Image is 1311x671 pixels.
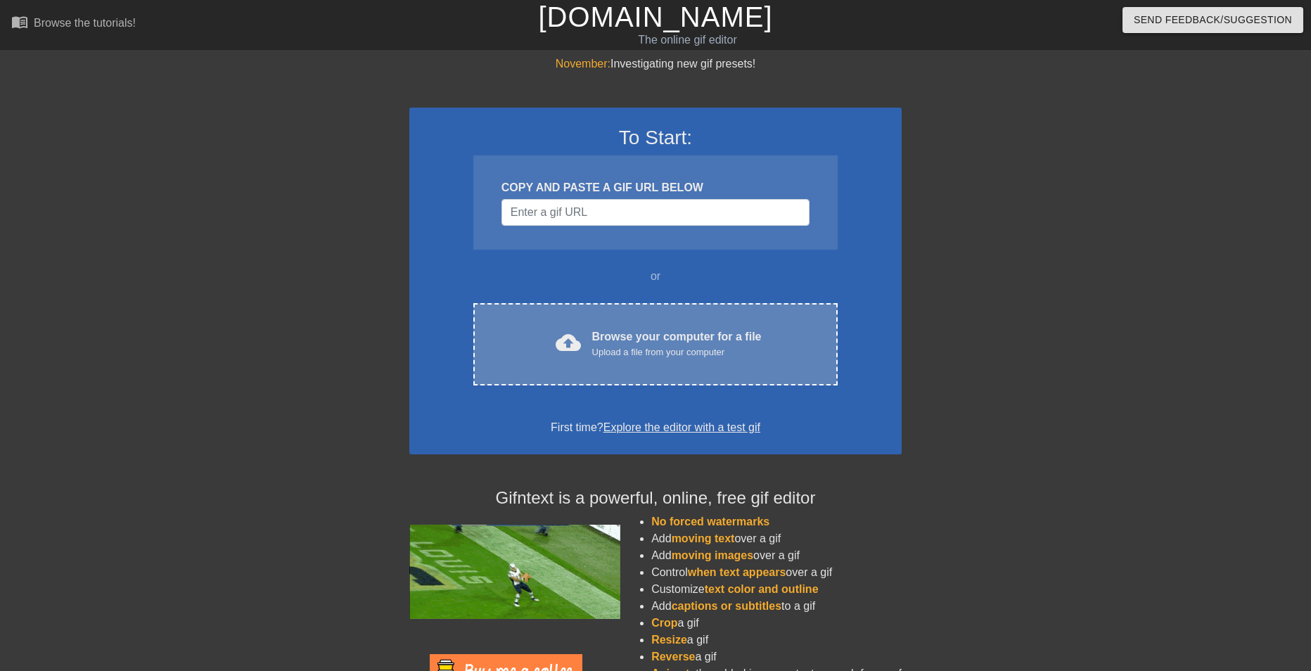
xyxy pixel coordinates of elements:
[501,179,810,196] div: COPY AND PASTE A GIF URL BELOW
[11,13,136,35] a: Browse the tutorials!
[428,126,883,150] h3: To Start:
[688,566,786,578] span: when text appears
[1123,7,1303,33] button: Send Feedback/Suggestion
[651,581,902,598] li: Customize
[672,532,735,544] span: moving text
[651,651,695,663] span: Reverse
[556,330,581,355] span: cloud_upload
[651,547,902,564] li: Add over a gif
[651,634,687,646] span: Resize
[34,17,136,29] div: Browse the tutorials!
[501,199,810,226] input: Username
[409,488,902,509] h4: Gifntext is a powerful, online, free gif editor
[705,583,819,595] span: text color and outline
[1134,11,1292,29] span: Send Feedback/Suggestion
[444,32,931,49] div: The online gif editor
[672,549,753,561] span: moving images
[603,421,760,433] a: Explore the editor with a test gif
[446,268,865,285] div: or
[409,56,902,72] div: Investigating new gif presets!
[651,632,902,648] li: a gif
[651,530,902,547] li: Add over a gif
[592,345,762,359] div: Upload a file from your computer
[651,617,677,629] span: Crop
[651,598,902,615] li: Add to a gif
[592,328,762,359] div: Browse your computer for a file
[11,13,28,30] span: menu_book
[556,58,610,70] span: November:
[651,648,902,665] li: a gif
[651,516,769,528] span: No forced watermarks
[651,615,902,632] li: a gif
[672,600,781,612] span: captions or subtitles
[409,525,620,619] img: football_small.gif
[428,419,883,436] div: First time?
[538,1,772,32] a: [DOMAIN_NAME]
[651,564,902,581] li: Control over a gif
